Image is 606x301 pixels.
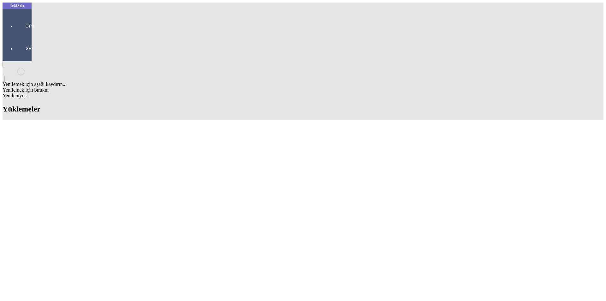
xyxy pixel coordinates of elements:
[3,87,603,93] div: Yenilemek için bırakın
[20,24,39,29] span: GTM
[3,105,603,113] h2: Yüklemeler
[20,46,39,51] span: SET
[3,93,603,99] div: Yenileniyor...
[3,81,603,87] div: Yenilemek için aşağı kaydırın...
[3,3,32,8] div: TekData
